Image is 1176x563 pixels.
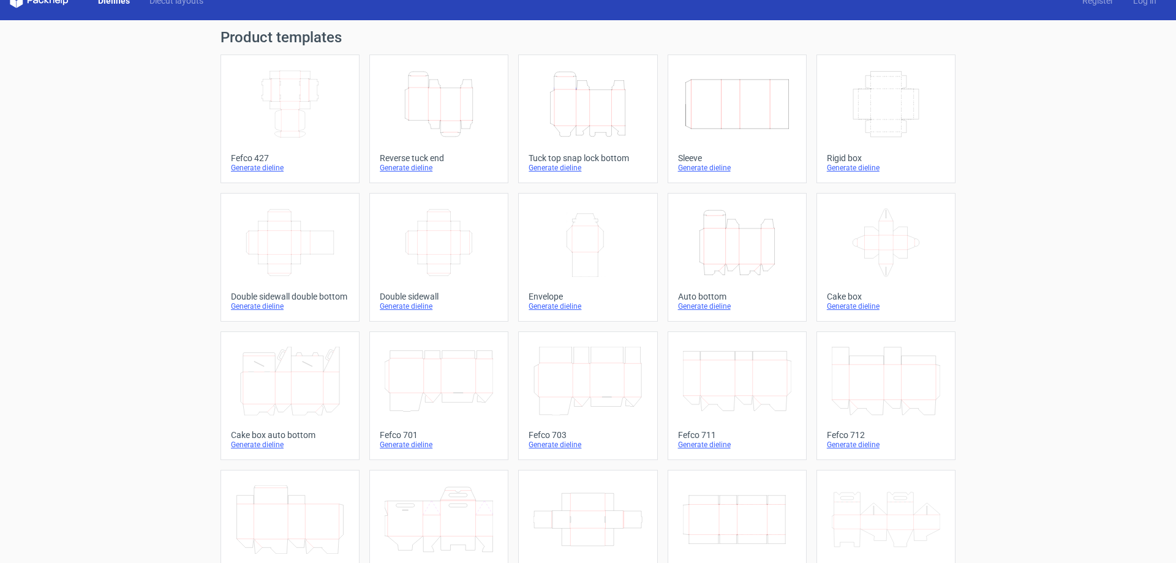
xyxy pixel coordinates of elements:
div: Fefco 701 [380,430,498,440]
div: Generate dieline [529,163,647,173]
div: Fefco 712 [827,430,945,440]
a: Double sidewallGenerate dieline [369,193,508,322]
a: Fefco 711Generate dieline [668,331,807,460]
div: Auto bottom [678,292,796,301]
div: Fefco 427 [231,153,349,163]
div: Generate dieline [678,440,796,450]
a: Cake boxGenerate dieline [816,193,956,322]
a: Auto bottomGenerate dieline [668,193,807,322]
div: Reverse tuck end [380,153,498,163]
div: Fefco 711 [678,430,796,440]
div: Generate dieline [678,301,796,311]
div: Generate dieline [380,440,498,450]
h1: Product templates [221,30,956,45]
div: Generate dieline [827,440,945,450]
a: Reverse tuck endGenerate dieline [369,55,508,183]
div: Fefco 703 [529,430,647,440]
div: Generate dieline [529,440,647,450]
a: EnvelopeGenerate dieline [518,193,657,322]
div: Generate dieline [827,301,945,311]
div: Generate dieline [827,163,945,173]
div: Generate dieline [380,163,498,173]
div: Cake box [827,292,945,301]
div: Rigid box [827,153,945,163]
div: Generate dieline [231,301,349,311]
a: Fefco 427Generate dieline [221,55,360,183]
div: Generate dieline [380,301,498,311]
a: Cake box auto bottomGenerate dieline [221,331,360,460]
a: Double sidewall double bottomGenerate dieline [221,193,360,322]
div: Generate dieline [529,301,647,311]
a: SleeveGenerate dieline [668,55,807,183]
a: Fefco 701Generate dieline [369,331,508,460]
a: Fefco 712Generate dieline [816,331,956,460]
div: Generate dieline [231,440,349,450]
a: Tuck top snap lock bottomGenerate dieline [518,55,657,183]
div: Double sidewall [380,292,498,301]
a: Rigid boxGenerate dieline [816,55,956,183]
div: Double sidewall double bottom [231,292,349,301]
div: Cake box auto bottom [231,430,349,440]
div: Envelope [529,292,647,301]
div: Sleeve [678,153,796,163]
div: Tuck top snap lock bottom [529,153,647,163]
div: Generate dieline [231,163,349,173]
div: Generate dieline [678,163,796,173]
a: Fefco 703Generate dieline [518,331,657,460]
